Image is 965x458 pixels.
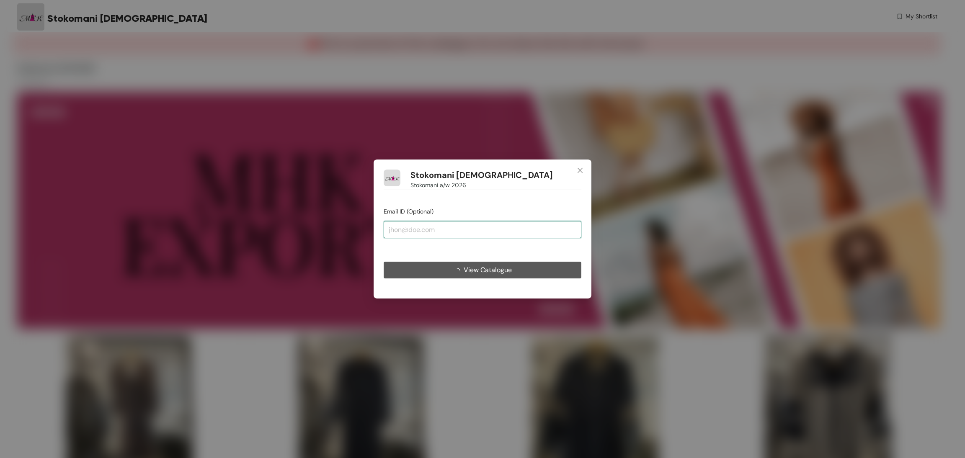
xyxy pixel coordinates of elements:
span: Stokomani a/w 2026 [410,180,466,190]
button: View Catalogue [384,262,581,278]
img: Buyer Portal [384,170,400,186]
span: loading [454,268,464,275]
span: Email ID (Optional) [384,208,433,215]
span: close [577,167,583,174]
h1: Stokomani [DEMOGRAPHIC_DATA] [410,170,553,180]
button: Close [569,160,591,182]
input: jhon@doe.com [384,221,581,238]
span: View Catalogue [464,265,512,275]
